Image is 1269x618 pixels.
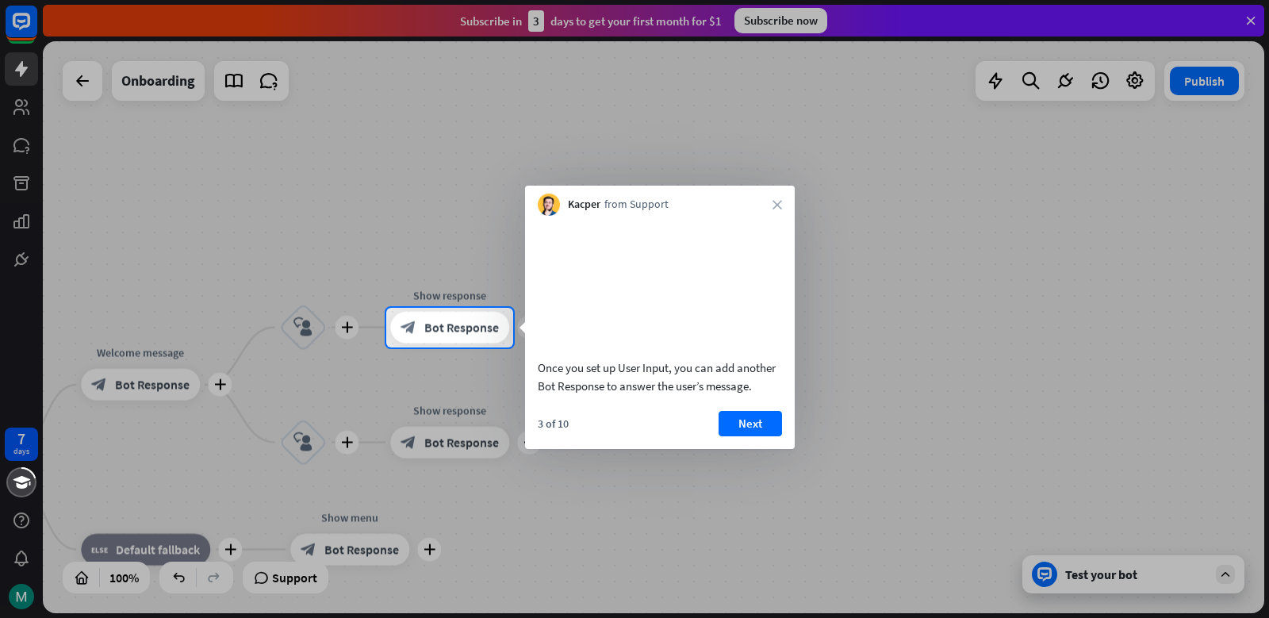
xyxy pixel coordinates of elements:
div: 3 of 10 [538,416,569,431]
span: from Support [604,197,669,213]
span: Kacper [568,197,600,213]
span: Bot Response [424,320,499,336]
div: Once you set up User Input, you can add another Bot Response to answer the user’s message. [538,359,782,395]
i: block_bot_response [401,320,416,336]
i: close [773,200,782,209]
button: Open LiveChat chat widget [13,6,60,54]
button: Next [719,411,782,436]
